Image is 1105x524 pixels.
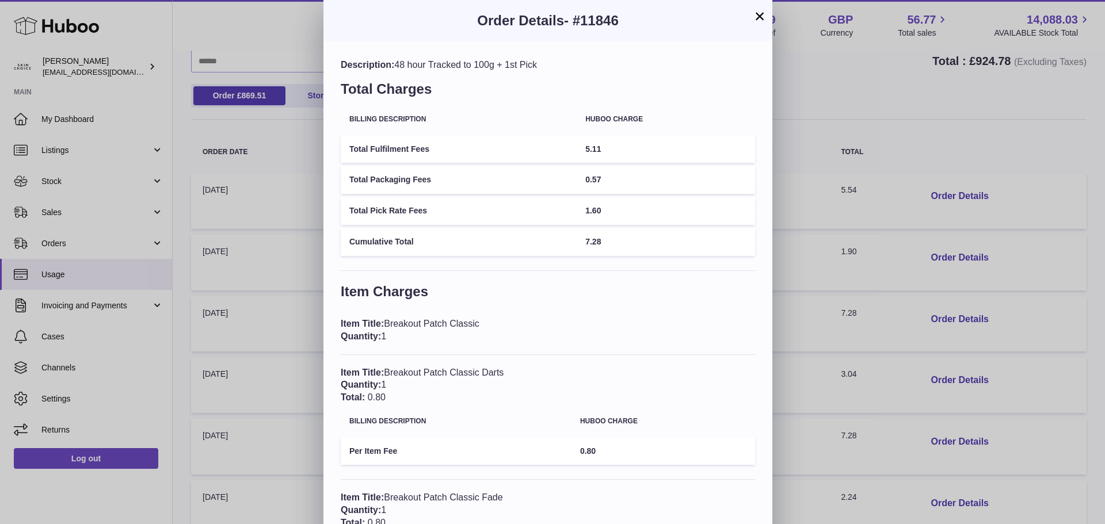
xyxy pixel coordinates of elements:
span: 7.28 [585,237,601,246]
button: × [753,9,767,23]
th: Billing Description [341,107,577,132]
span: Item Title: [341,492,384,502]
span: Total: [341,392,365,402]
th: Billing Description [341,409,571,434]
span: 5.11 [585,144,601,154]
h3: Order Details [341,12,755,30]
td: Total Pick Rate Fees [341,197,577,225]
span: Quantity: [341,331,381,341]
th: Huboo charge [571,409,755,434]
td: Total Packaging Fees [341,166,577,194]
span: 0.80 [580,446,596,456]
td: Per Item Fee [341,437,571,465]
h3: Item Charges [341,282,755,307]
td: Total Fulfilment Fees [341,135,577,163]
div: 48 hour Tracked to 100g + 1st Pick [341,59,755,71]
span: Item Title: [341,368,384,377]
span: Description: [341,60,394,70]
span: 0.80 [368,392,386,402]
span: Item Title: [341,319,384,328]
span: Quantity: [341,505,381,515]
span: 1.60 [585,206,601,215]
span: 0.57 [585,175,601,184]
h3: Total Charges [341,80,755,104]
td: Cumulative Total [341,228,577,256]
div: Breakout Patch Classic 1 [341,318,755,342]
div: Breakout Patch Classic Darts 1 [341,366,755,404]
span: - #11846 [564,13,619,28]
th: Huboo charge [577,107,755,132]
span: Quantity: [341,380,381,389]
